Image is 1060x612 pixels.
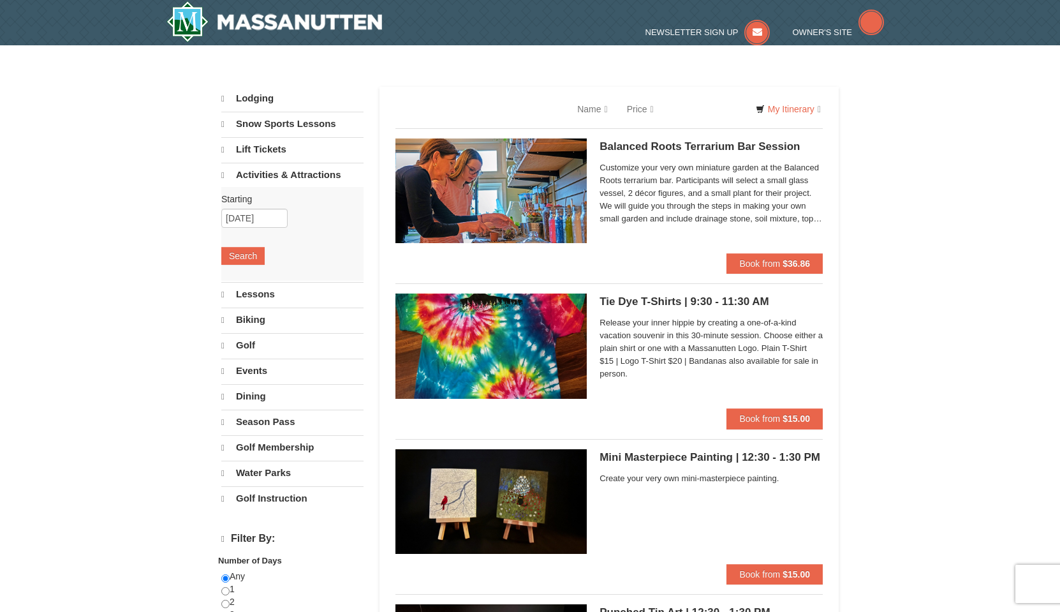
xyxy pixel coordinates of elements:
a: Biking [221,308,364,332]
img: 18871151-30-393e4332.jpg [395,138,587,243]
strong: Number of Days [218,556,282,565]
a: Dining [221,384,364,408]
a: Lodging [221,87,364,110]
label: Starting [221,193,354,205]
a: Events [221,359,364,383]
span: Create your very own mini-masterpiece painting. [600,472,823,485]
span: Owner's Site [793,27,853,37]
a: Golf [221,333,364,357]
span: Book from [739,569,780,579]
span: Book from [739,258,780,269]
img: Massanutten Resort Logo [166,1,382,42]
a: Owner's Site [793,27,885,37]
strong: $36.86 [783,258,810,269]
a: Season Pass [221,410,364,434]
a: Golf Instruction [221,486,364,511]
h5: Mini Masterpiece Painting | 12:30 - 1:30 PM [600,451,823,464]
h4: Filter By: [221,533,364,545]
a: Massanutten Resort [166,1,382,42]
a: Snow Sports Lessons [221,112,364,136]
span: Book from [739,414,780,424]
span: Newsletter Sign Up [645,27,739,37]
span: Release your inner hippie by creating a one-of-a-kind vacation souvenir in this 30-minute session... [600,317,823,380]
a: Golf Membership [221,435,364,459]
a: Lift Tickets [221,137,364,161]
a: Activities & Attractions [221,163,364,187]
button: Search [221,247,265,265]
a: Water Parks [221,461,364,485]
h5: Balanced Roots Terrarium Bar Session [600,140,823,153]
strong: $15.00 [783,569,810,579]
button: Book from $15.00 [726,564,823,585]
a: Name [568,96,617,122]
h5: Tie Dye T-Shirts | 9:30 - 11:30 AM [600,295,823,308]
a: Newsletter Sign Up [645,27,770,37]
button: Book from $15.00 [726,408,823,429]
a: Lessons [221,282,364,306]
button: Book from $36.86 [726,253,823,274]
img: 6619869-1756-9fb04209.png [395,449,587,554]
strong: $15.00 [783,414,810,424]
a: My Itinerary [747,100,829,119]
a: Price [617,96,663,122]
span: Customize your very own miniature garden at the Balanced Roots terrarium bar. Participants will s... [600,161,823,225]
img: 6619869-1512-3c4c33a7.png [395,294,587,398]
